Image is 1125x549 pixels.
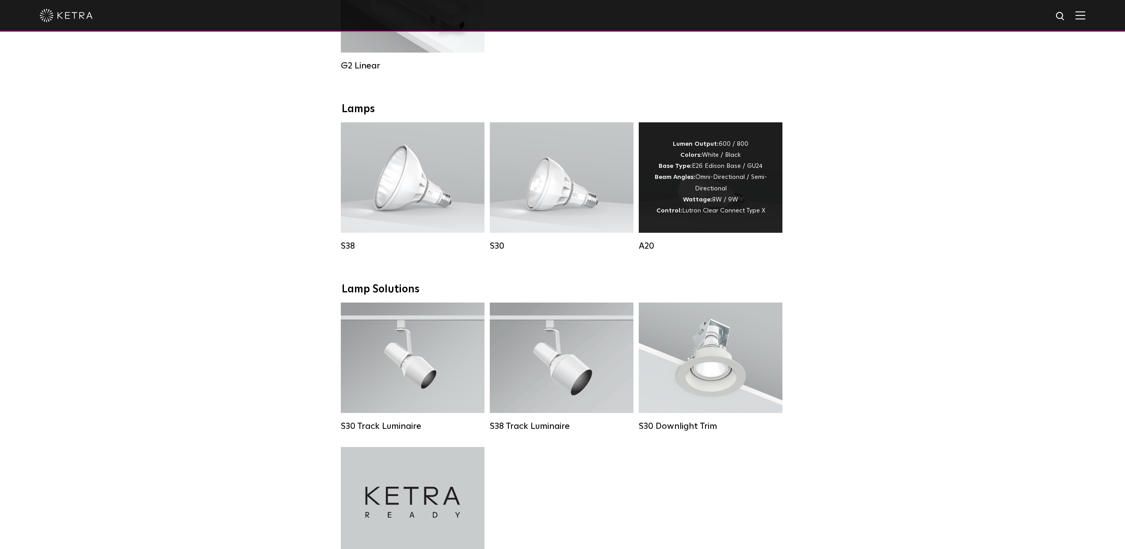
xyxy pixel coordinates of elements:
div: Lamps [342,103,784,116]
div: G2 Linear [341,61,484,71]
a: S38 Lumen Output:1100Colors:White / BlackBase Type:E26 Edison Base / GU24Beam Angles:10° / 25° / ... [341,122,484,254]
a: S30 Downlight Trim S30 Downlight Trim [639,303,782,434]
strong: Wattage: [683,197,712,203]
div: 600 / 800 White / Black E26 Edison Base / GU24 Omni-Directional / Semi-Directional 8W / 9W [652,139,769,216]
div: S30 Downlight Trim [639,421,782,432]
strong: Lumen Output: [673,141,719,147]
div: A20 [639,241,782,251]
strong: Colors: [680,152,702,158]
a: S38 Track Luminaire Lumen Output:1100Colors:White / BlackBeam Angles:10° / 25° / 40° / 60°Wattage... [490,303,633,434]
strong: Base Type: [659,163,692,169]
div: S30 [490,241,633,251]
img: search icon [1055,11,1066,22]
span: Lutron Clear Connect Type X [682,208,765,214]
div: S30 Track Luminaire [341,421,484,432]
a: S30 Track Luminaire Lumen Output:1100Colors:White / BlackBeam Angles:15° / 25° / 40° / 60° / 90°W... [341,303,484,434]
img: Hamburger%20Nav.svg [1075,11,1085,19]
div: Lamp Solutions [342,283,784,296]
strong: Control: [656,208,682,214]
a: A20 Lumen Output:600 / 800Colors:White / BlackBase Type:E26 Edison Base / GU24Beam Angles:Omni-Di... [639,122,782,254]
div: S38 Track Luminaire [490,421,633,432]
div: S38 [341,241,484,251]
strong: Beam Angles: [655,174,695,180]
a: S30 Lumen Output:1100Colors:White / BlackBase Type:E26 Edison Base / GU24Beam Angles:15° / 25° / ... [490,122,633,254]
img: ketra-logo-2019-white [40,9,93,22]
